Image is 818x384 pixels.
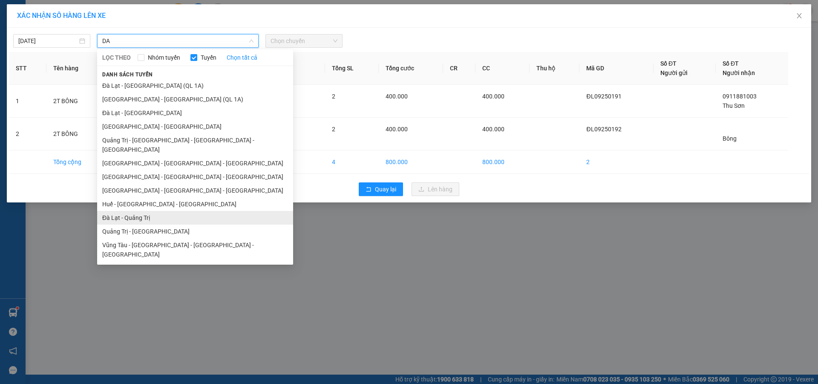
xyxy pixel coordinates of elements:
[379,150,443,174] td: 800.000
[796,12,803,19] span: close
[475,52,530,85] th: CC
[17,12,106,20] span: XÁC NHẬN SỐ HÀNG LÊN XE
[787,4,811,28] button: Close
[482,126,504,133] span: 400.000
[586,126,621,133] span: ĐL09250192
[579,150,654,174] td: 2
[332,126,335,133] span: 2
[97,92,293,106] li: [GEOGRAPHIC_DATA] - [GEOGRAPHIC_DATA] (QL 1A)
[97,79,293,92] li: Đà Lạt - [GEOGRAPHIC_DATA] (QL 1A)
[97,156,293,170] li: [GEOGRAPHIC_DATA] - [GEOGRAPHIC_DATA] - [GEOGRAPHIC_DATA]
[660,60,677,67] span: Số ĐT
[586,93,621,100] span: ĐL09250191
[332,93,335,100] span: 2
[97,211,293,225] li: Đà Lạt - Quảng Trị
[475,150,530,174] td: 800.000
[325,150,379,174] td: 4
[723,60,739,67] span: Số ĐT
[9,85,46,118] td: 1
[271,35,337,47] span: Chọn chuyến
[723,102,745,109] span: Thu Sơn
[97,120,293,133] li: [GEOGRAPHIC_DATA] - [GEOGRAPHIC_DATA]
[97,238,293,261] li: Vũng Tàu - [GEOGRAPHIC_DATA] - [GEOGRAPHIC_DATA] - [GEOGRAPHIC_DATA]
[97,225,293,238] li: Quảng Trị - [GEOGRAPHIC_DATA]
[97,184,293,197] li: [GEOGRAPHIC_DATA] - [GEOGRAPHIC_DATA] - [GEOGRAPHIC_DATA]
[366,186,372,193] span: rollback
[359,182,403,196] button: rollbackQuay lại
[46,150,110,174] td: Tổng cộng
[227,53,257,62] a: Chọn tất cả
[723,135,737,142] span: Bông
[379,52,443,85] th: Tổng cước
[97,71,158,78] span: Danh sách tuyến
[386,93,408,100] span: 400.000
[249,38,254,43] span: down
[579,52,654,85] th: Mã GD
[723,93,757,100] span: 0911881003
[97,133,293,156] li: Quảng Trị - [GEOGRAPHIC_DATA] - [GEOGRAPHIC_DATA] - [GEOGRAPHIC_DATA]
[443,52,475,85] th: CR
[46,118,110,150] td: 2T BÔNG
[375,185,396,194] span: Quay lại
[144,53,184,62] span: Nhóm tuyến
[97,106,293,120] li: Đà Lạt - [GEOGRAPHIC_DATA]
[412,182,459,196] button: uploadLên hàng
[9,118,46,150] td: 2
[325,52,379,85] th: Tổng SL
[46,52,110,85] th: Tên hàng
[97,170,293,184] li: [GEOGRAPHIC_DATA] - [GEOGRAPHIC_DATA] - [GEOGRAPHIC_DATA]
[46,85,110,118] td: 2T BÔNG
[18,36,78,46] input: 14/09/2025
[102,53,131,62] span: LỌC THEO
[386,126,408,133] span: 400.000
[530,52,579,85] th: Thu hộ
[482,93,504,100] span: 400.000
[9,52,46,85] th: STT
[660,69,688,76] span: Người gửi
[723,69,755,76] span: Người nhận
[97,197,293,211] li: Huế - [GEOGRAPHIC_DATA] - [GEOGRAPHIC_DATA]
[197,53,220,62] span: Tuyến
